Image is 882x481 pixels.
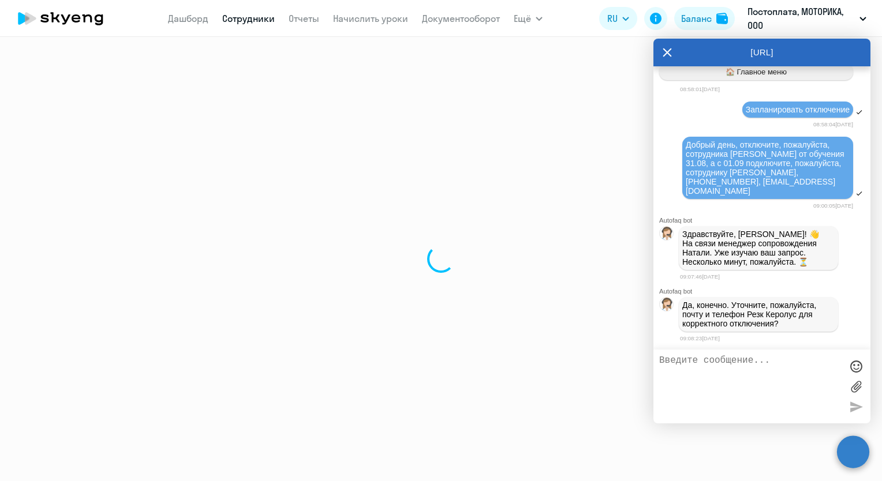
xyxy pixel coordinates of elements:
[746,105,850,114] span: Запланировать отключение
[682,230,835,266] p: Здравствуйте, [PERSON_NAME]! 👋 ﻿На связи менеджер сопровождения Натали. Уже изучаю ваш запрос. Не...
[680,335,720,341] time: 09:08:23[DATE]
[514,12,531,25] span: Ещё
[659,63,853,80] button: 🏠 Главное меню
[289,13,319,24] a: Отчеты
[333,13,408,24] a: Начислить уроки
[847,378,865,395] label: Лимит 10 файлов
[726,67,787,76] span: 🏠 Главное меню
[682,300,835,328] p: Да, конечно. Уточните, пожалуйста, почту и телефон Резк Керолус для корректного отключения?
[659,288,870,295] div: Autofaq bot
[660,227,674,243] img: bot avatar
[813,202,853,209] time: 09:00:05[DATE]
[681,12,712,25] div: Баланс
[514,7,543,30] button: Ещё
[607,12,618,25] span: RU
[422,13,500,24] a: Документооборот
[680,86,720,92] time: 08:58:01[DATE]
[674,7,735,30] button: Балансbalance
[686,140,846,196] span: Добрый день, отключите, пожалуйста, сотрудника [PERSON_NAME] от обучения 31.08, а с 01.09 подключ...
[168,13,208,24] a: Дашборд
[813,121,853,127] time: 08:58:04[DATE]
[222,13,275,24] a: Сотрудники
[748,5,855,32] p: Постоплата, МОТОРИКА, ООО
[680,273,720,280] time: 09:07:46[DATE]
[659,217,870,224] div: Autofaq bot
[716,13,728,24] img: balance
[599,7,637,30] button: RU
[742,5,872,32] button: Постоплата, МОТОРИКА, ООО
[660,298,674,314] img: bot avatar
